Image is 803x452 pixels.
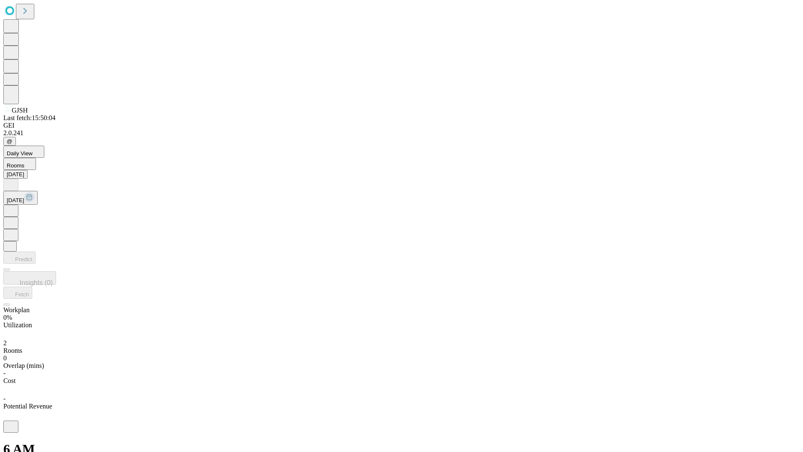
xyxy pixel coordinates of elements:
span: Cost [3,377,15,384]
button: Predict [3,252,36,264]
button: Rooms [3,158,36,170]
span: Rooms [3,347,22,354]
span: [DATE] [7,197,24,203]
span: Rooms [7,162,24,169]
span: - [3,370,5,377]
button: [DATE] [3,170,28,179]
button: Daily View [3,146,44,158]
span: Workplan [3,306,30,313]
span: Utilization [3,321,32,329]
span: Potential Revenue [3,403,52,410]
button: @ [3,137,16,146]
div: 2.0.241 [3,129,800,137]
span: Daily View [7,150,33,157]
span: Insights (0) [20,279,53,286]
span: Last fetch: 15:50:04 [3,114,56,121]
span: Overlap (mins) [3,362,44,369]
span: @ [7,138,13,144]
span: 2 [3,339,7,347]
span: - [3,395,5,402]
button: Fetch [3,287,32,299]
span: 0% [3,314,12,321]
span: GJSH [12,107,28,114]
button: [DATE] [3,191,38,205]
span: 0 [3,354,7,362]
div: GEI [3,122,800,129]
button: Insights (0) [3,271,56,285]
